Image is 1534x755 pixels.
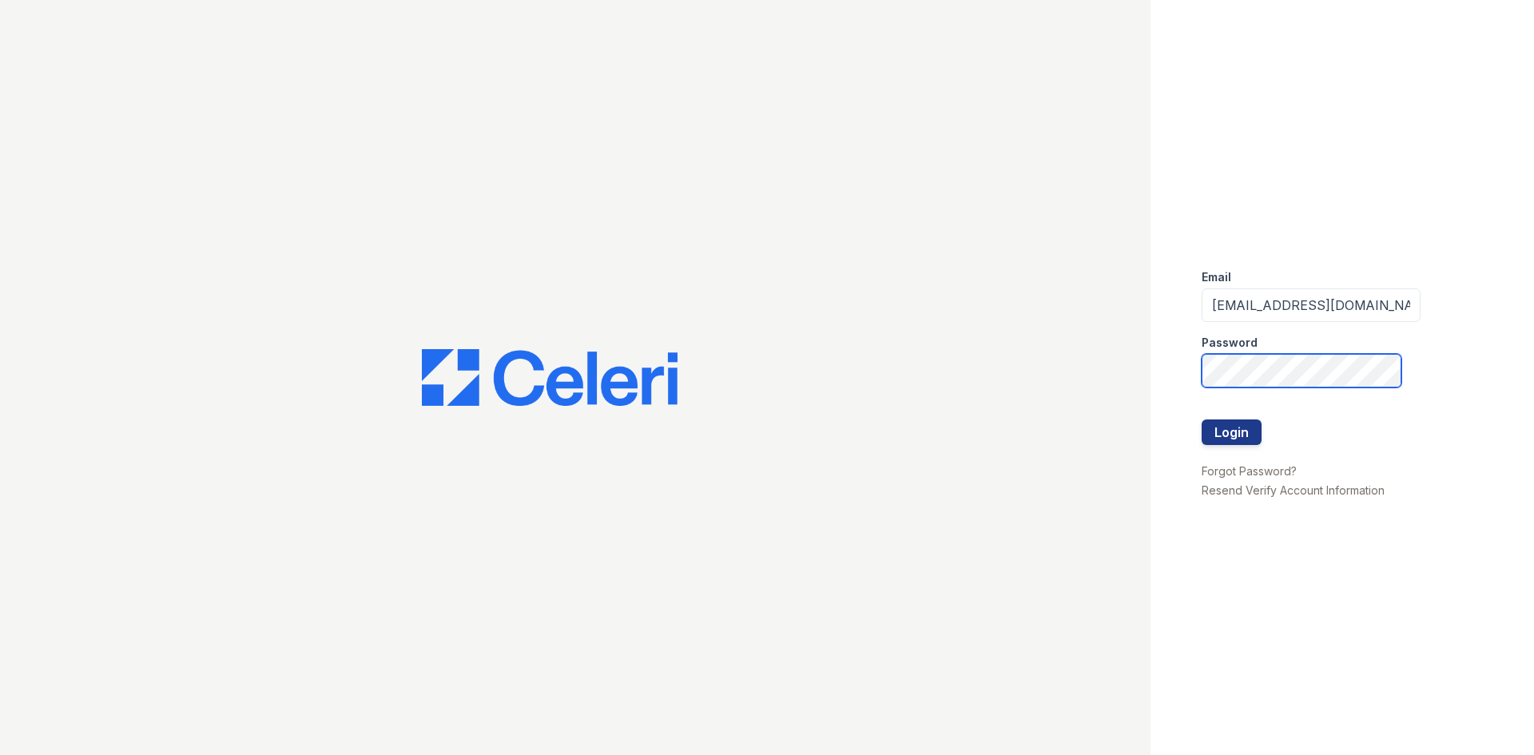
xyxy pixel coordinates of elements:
[1202,335,1258,351] label: Password
[422,349,678,407] img: CE_Logo_Blue-a8612792a0a2168367f1c8372b55b34899dd931a85d93a1a3d3e32e68fde9ad4.png
[1202,483,1385,497] a: Resend Verify Account Information
[1202,464,1297,478] a: Forgot Password?
[1202,269,1231,285] label: Email
[1202,419,1262,445] button: Login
